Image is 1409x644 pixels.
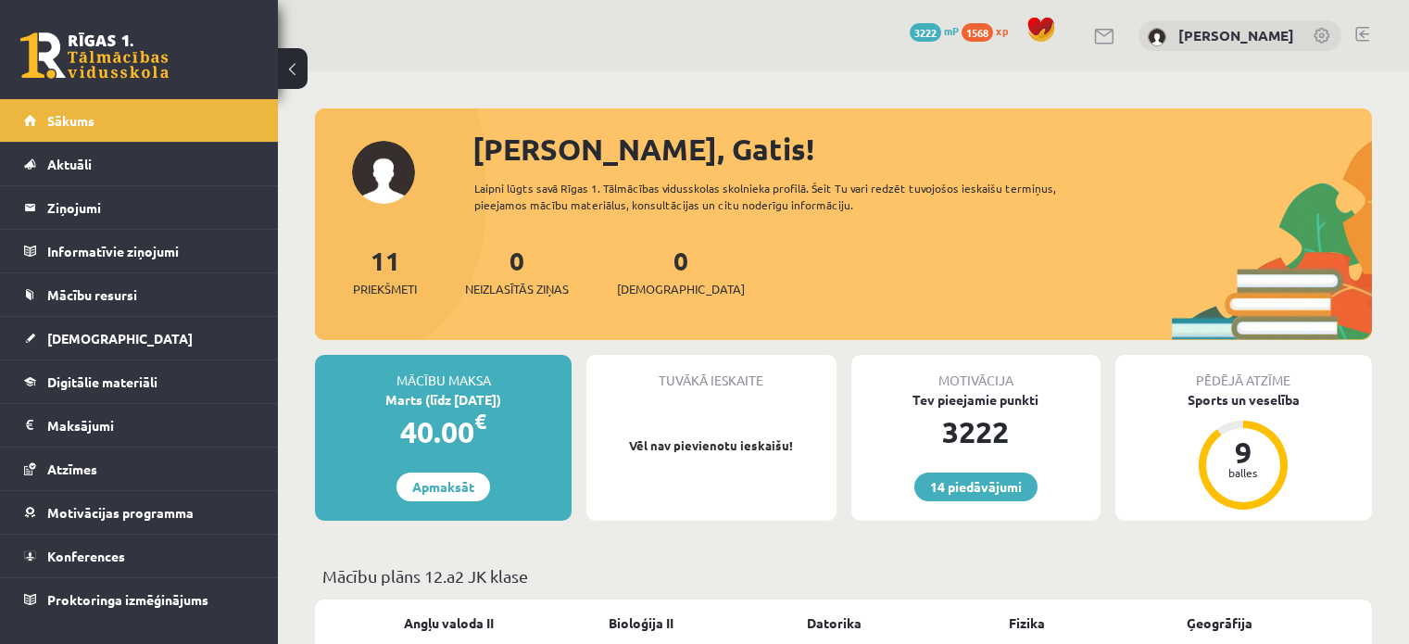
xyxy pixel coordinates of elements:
a: 0[DEMOGRAPHIC_DATA] [617,244,745,298]
legend: Maksājumi [47,404,255,447]
a: Digitālie materiāli [24,360,255,403]
span: Mācību resursi [47,286,137,303]
span: Konferences [47,548,125,564]
a: Apmaksāt [396,473,490,501]
a: Datorika [807,613,862,633]
span: € [474,408,486,435]
a: 11Priekšmeti [353,244,417,298]
span: Neizlasītās ziņas [465,280,569,298]
span: [DEMOGRAPHIC_DATA] [617,280,745,298]
a: Konferences [24,535,255,577]
p: Vēl nav pievienotu ieskaišu! [596,436,826,455]
div: Pēdējā atzīme [1115,355,1372,390]
span: Atzīmes [47,461,97,477]
a: [DEMOGRAPHIC_DATA] [24,317,255,360]
a: Rīgas 1. Tālmācības vidusskola [20,32,169,79]
a: Fizika [1009,613,1045,633]
span: [DEMOGRAPHIC_DATA] [47,330,193,347]
span: Digitālie materiāli [47,373,157,390]
a: 1568 xp [962,23,1017,38]
a: Sports un veselība 9 balles [1115,390,1372,512]
div: balles [1215,467,1271,478]
span: mP [944,23,959,38]
img: Gatis Pormalis [1148,28,1166,46]
a: Proktoringa izmēģinājums [24,578,255,621]
a: Mācību resursi [24,273,255,316]
span: Priekšmeti [353,280,417,298]
div: Tuvākā ieskaite [586,355,836,390]
div: 3222 [851,410,1101,454]
span: xp [996,23,1008,38]
a: Ziņojumi [24,186,255,229]
span: 1568 [962,23,993,42]
span: Proktoringa izmēģinājums [47,591,208,608]
span: Sākums [47,112,94,129]
div: Motivācija [851,355,1101,390]
a: Angļu valoda II [404,613,494,633]
a: Maksājumi [24,404,255,447]
a: 14 piedāvājumi [914,473,1038,501]
a: Motivācijas programma [24,491,255,534]
div: [PERSON_NAME], Gatis! [472,127,1372,171]
span: 3222 [910,23,941,42]
a: Ģeogrāfija [1187,613,1252,633]
a: [PERSON_NAME] [1178,26,1294,44]
a: Bioloģija II [609,613,673,633]
a: Informatīvie ziņojumi [24,230,255,272]
div: Mācību maksa [315,355,572,390]
legend: Ziņojumi [47,186,255,229]
span: Motivācijas programma [47,504,194,521]
span: Aktuāli [47,156,92,172]
div: Tev pieejamie punkti [851,390,1101,410]
a: Aktuāli [24,143,255,185]
div: Marts (līdz [DATE]) [315,390,572,410]
p: Mācību plāns 12.a2 JK klase [322,563,1365,588]
div: 9 [1215,437,1271,467]
a: Sākums [24,99,255,142]
legend: Informatīvie ziņojumi [47,230,255,272]
a: Atzīmes [24,448,255,490]
div: Sports un veselība [1115,390,1372,410]
a: 3222 mP [910,23,959,38]
div: Laipni lūgts savā Rīgas 1. Tālmācības vidusskolas skolnieka profilā. Šeit Tu vari redzēt tuvojošo... [474,180,1109,213]
div: 40.00 [315,410,572,454]
a: 0Neizlasītās ziņas [465,244,569,298]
